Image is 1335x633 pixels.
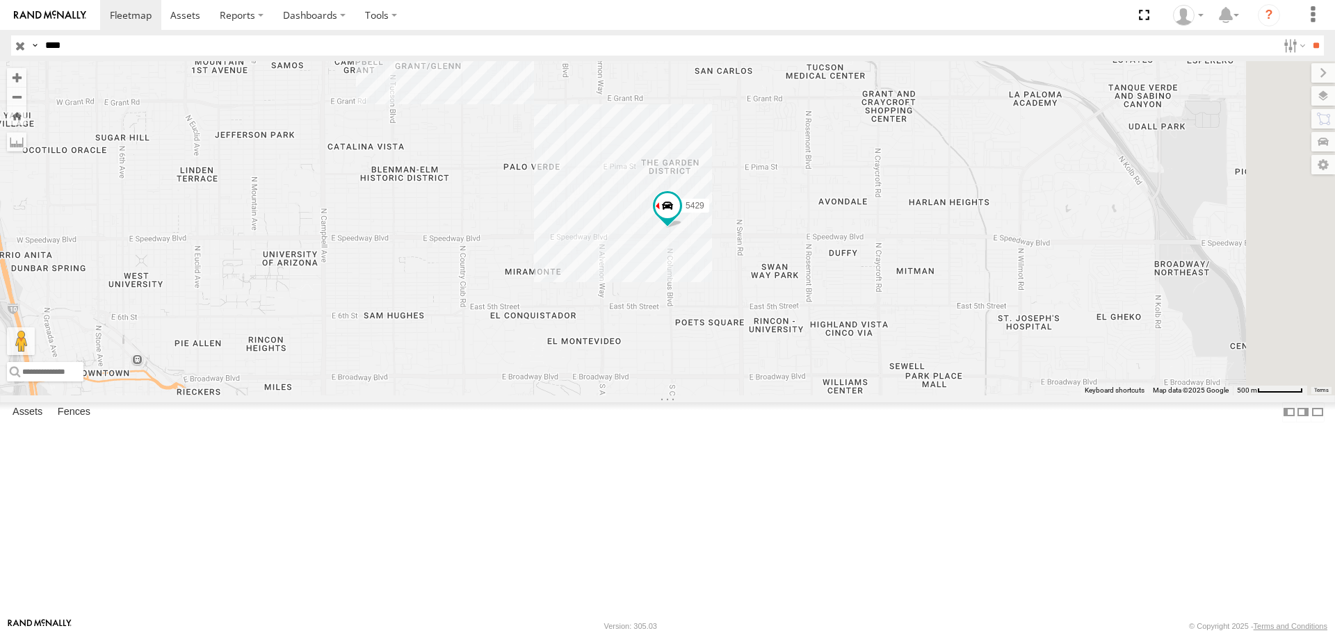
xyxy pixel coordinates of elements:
[1085,386,1144,395] button: Keyboard shortcuts
[1278,35,1308,56] label: Search Filter Options
[7,106,26,125] button: Zoom Home
[7,87,26,106] button: Zoom out
[6,403,49,422] label: Assets
[1168,5,1208,26] div: Edward Espinoza
[51,403,97,422] label: Fences
[14,10,86,20] img: rand-logo.svg
[1153,386,1229,394] span: Map data ©2025 Google
[1237,386,1257,394] span: 500 m
[1258,4,1280,26] i: ?
[29,35,40,56] label: Search Query
[1254,622,1327,630] a: Terms and Conditions
[1282,402,1296,422] label: Dock Summary Table to the Left
[7,327,35,355] button: Drag Pegman onto the map to open Street View
[7,68,26,87] button: Zoom in
[1296,402,1310,422] label: Dock Summary Table to the Right
[1311,155,1335,174] label: Map Settings
[686,201,704,211] span: 5429
[7,132,26,151] label: Measure
[1314,387,1329,393] a: Terms
[1189,622,1327,630] div: © Copyright 2025 -
[1311,402,1325,422] label: Hide Summary Table
[604,622,657,630] div: Version: 305.03
[1233,386,1307,395] button: Map Scale: 500 m per 62 pixels
[8,619,72,633] a: Visit our Website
